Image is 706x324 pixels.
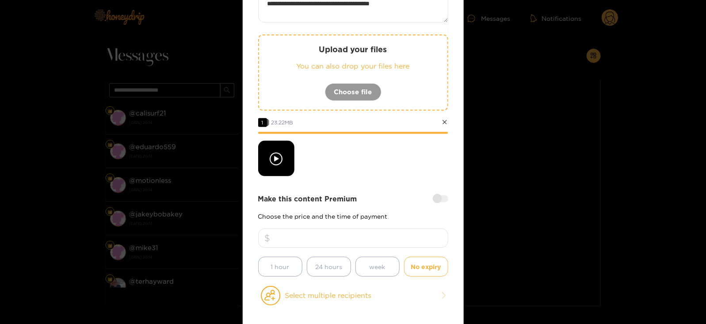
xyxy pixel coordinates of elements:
[370,262,385,272] span: week
[277,61,430,71] p: You can also drop your files here
[307,257,351,277] button: 24 hours
[355,257,400,277] button: week
[271,262,290,272] span: 1 hour
[411,262,441,272] span: No expiry
[258,213,448,220] p: Choose the price and the time of payment
[315,262,342,272] span: 24 hours
[258,257,302,277] button: 1 hour
[271,120,294,125] span: 23.22 MB
[404,257,448,277] button: No expiry
[325,83,382,101] button: Choose file
[258,194,357,204] strong: Make this content Premium
[258,118,267,127] span: 1
[258,285,448,306] button: Select multiple recipients
[277,44,430,54] p: Upload your files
